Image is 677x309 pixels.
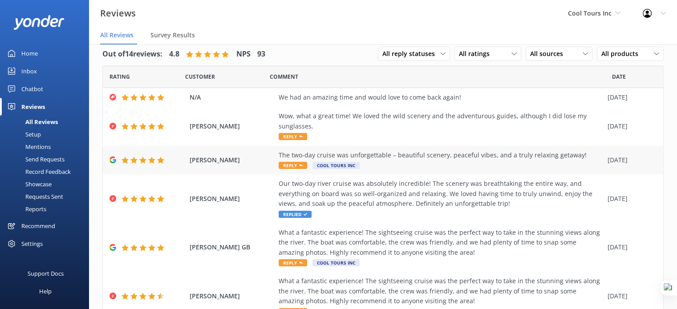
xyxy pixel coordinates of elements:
span: Reply [279,133,307,140]
a: Setup [5,128,89,140]
img: yonder-white-logo.png [13,15,65,30]
div: All Reviews [5,116,58,128]
div: Record Feedback [5,165,71,178]
h4: Out of 14 reviews: [102,48,162,60]
div: Support Docs [28,265,64,282]
div: The two-day cruise was unforgettable – beautiful scenery, peaceful vibes, and a truly relaxing ge... [279,150,603,160]
div: Inbox [21,62,37,80]
span: [PERSON_NAME] GB [190,242,274,252]
span: All ratings [459,49,495,59]
div: Mentions [5,140,51,153]
span: [PERSON_NAME] [190,155,274,165]
div: [DATE] [608,194,652,204]
a: Mentions [5,140,89,153]
a: Showcase [5,178,89,190]
div: Help [39,282,52,300]
h4: NPS [236,48,251,60]
span: Replied [279,211,312,218]
div: Reviews [21,98,45,116]
div: [DATE] [608,155,652,165]
div: Send Requests [5,153,65,165]
span: All sources [530,49,568,59]
div: [DATE] [608,242,652,252]
div: Reports [5,203,46,215]
div: What a fantastic experience! The sightseeing cruise was the perfect way to take in the stunning v... [279,228,603,257]
div: What a fantastic experience! The sightseeing cruise was the perfect way to take in the stunning v... [279,276,603,306]
div: Chatbot [21,80,43,98]
a: Record Feedback [5,165,89,178]
div: [DATE] [608,92,652,102]
a: All Reviews [5,116,89,128]
span: [PERSON_NAME] [190,121,274,131]
span: [PERSON_NAME] [190,291,274,301]
span: Date [612,72,626,81]
div: Recommend [21,217,55,235]
div: Settings [21,235,43,253]
span: Date [109,72,130,81]
a: Send Requests [5,153,89,165]
div: Showcase [5,178,52,190]
span: All reply statuses [382,49,440,59]
div: Setup [5,128,41,140]
div: Our two-day river cruise was absolutely incredible! The scenery was breathtaking the entire way, ... [279,179,603,209]
h4: 4.8 [169,48,179,60]
span: Cool Tours Inc [568,9,612,17]
span: Reply [279,259,307,266]
div: Requests Sent [5,190,63,203]
div: [DATE] [608,291,652,301]
span: [PERSON_NAME] [190,194,274,204]
h4: 93 [257,48,265,60]
span: All Reviews [100,31,134,40]
div: Home [21,44,38,62]
span: Reply [279,162,307,169]
span: Question [270,72,298,81]
span: Date [185,72,215,81]
span: Cool Tours Inc [312,162,360,169]
div: Wow, what a great time! We loved the wild scenery and the adventurous guides, although I did lose... [279,111,603,131]
h3: Reviews [100,6,136,20]
span: Survey Results [150,31,195,40]
div: [DATE] [608,121,652,131]
a: Reports [5,203,89,215]
span: N/A [190,92,274,102]
span: All products [601,49,644,59]
div: We had an amazing time and would love to come back again! [279,92,603,102]
a: Requests Sent [5,190,89,203]
span: Cool Tours Inc [312,259,360,266]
